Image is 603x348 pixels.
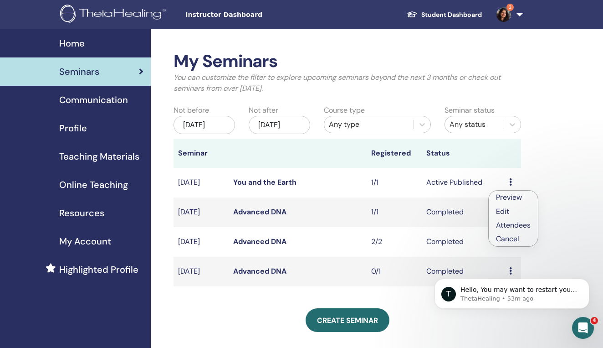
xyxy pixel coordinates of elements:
span: Profile [59,121,87,135]
a: Edit [496,207,509,216]
img: default.jpg [496,7,511,22]
th: Status [422,139,505,168]
a: Student Dashboard [399,6,489,23]
td: [DATE] [174,257,229,286]
img: logo.png [60,5,169,25]
span: Resources [59,206,104,220]
span: Home [59,36,85,50]
div: Any type [329,119,409,130]
a: Advanced DNA [233,207,286,217]
iframe: Intercom live chat [572,317,594,339]
div: [DATE] [174,116,235,134]
td: Active Published [422,168,505,197]
a: Advanced DNA [233,266,286,276]
span: 2 [506,4,514,11]
a: Create seminar [306,308,389,332]
span: 4 [591,317,598,324]
td: [DATE] [174,227,229,257]
div: [DATE] [249,116,310,134]
td: [DATE] [174,197,229,227]
td: [DATE] [174,168,229,197]
td: 2/2 [367,227,422,257]
span: Highlighted Profile [59,263,138,276]
td: Completed [422,197,505,227]
a: Advanced DNA [233,237,286,246]
a: Preview [496,192,522,202]
td: 0/1 [367,257,422,286]
span: Online Teaching [59,178,128,192]
span: Communication [59,93,128,107]
span: Create seminar [317,316,378,325]
th: Seminar [174,139,229,168]
span: Teaching Materials [59,150,139,163]
label: Course type [324,105,365,116]
td: 1/1 [367,197,422,227]
a: Attendees [496,220,531,230]
td: 1/1 [367,168,422,197]
p: You can customize the filter to explore upcoming seminars beyond the next 3 months or check out s... [174,72,521,94]
span: Seminars [59,65,99,78]
td: Completed [422,227,505,257]
th: Registered [367,139,422,168]
a: You and the Earth [233,177,296,187]
span: Instructor Dashboard [185,10,322,20]
h2: My Seminars [174,51,521,72]
td: Completed [422,257,505,286]
img: graduation-cap-white.svg [407,10,418,18]
iframe: Intercom notifications message [421,260,603,323]
p: Cancel [496,234,531,244]
span: My Account [59,234,111,248]
label: Seminar status [445,105,495,116]
label: Not before [174,105,209,116]
label: Not after [249,105,278,116]
div: Any status [450,119,499,130]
